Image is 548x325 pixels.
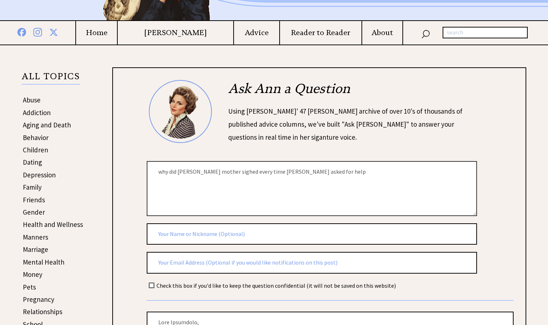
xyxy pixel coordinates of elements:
[23,220,83,229] a: Health and Wellness
[23,121,71,129] a: Aging and Death
[23,183,42,191] a: Family
[280,28,361,37] a: Reader to Reader
[23,283,36,291] a: Pets
[421,28,430,39] img: search_nav.png
[23,195,45,204] a: Friends
[23,307,62,316] a: Relationships
[443,27,528,38] input: search
[23,258,64,266] a: Mental Health
[17,26,26,37] img: facebook%20blue.png
[118,28,233,37] a: [PERSON_NAME]
[49,27,58,37] img: x%20blue.png
[228,105,479,144] div: Using [PERSON_NAME]' 47 [PERSON_NAME] archive of over 10's of thousands of published advice colum...
[149,80,212,143] img: Ann6%20v2%20small.png
[228,80,479,105] h2: Ask Ann a Question
[23,270,42,279] a: Money
[23,233,48,241] a: Manners
[22,72,80,85] p: ALL TOPICS
[23,295,54,304] a: Pregnancy
[76,28,117,37] a: Home
[156,282,396,290] td: Check this box if you'd like to keep the question confidential (it will not be saved on this webs...
[23,208,45,216] a: Gender
[362,28,402,37] a: About
[23,133,49,142] a: Behavior
[23,145,48,154] a: Children
[23,96,41,104] a: Abuse
[23,108,51,117] a: Addiction
[23,158,42,166] a: Dating
[147,223,477,245] input: Your Name or Nickname (Optional)
[23,170,56,179] a: Depression
[33,26,42,37] img: instagram%20blue.png
[147,252,477,274] input: Your Email Address (Optional if you would like notifications on this post)
[234,28,279,37] a: Advice
[23,245,48,254] a: Marriage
